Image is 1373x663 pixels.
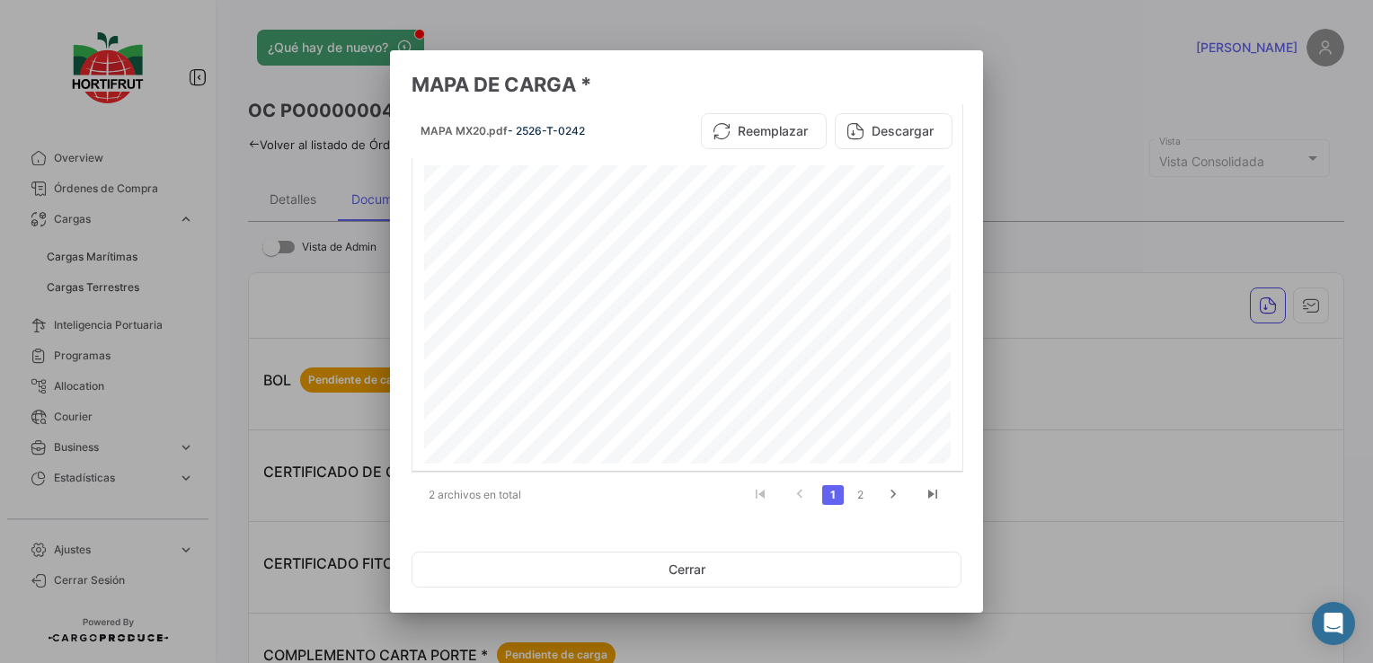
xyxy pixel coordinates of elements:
a: go to next page [876,485,910,505]
a: 1 [822,485,844,505]
h3: MAPA DE CARGA * [412,72,961,97]
a: 2 [849,485,871,505]
button: Reemplazar [701,113,827,149]
li: page 1 [819,480,846,510]
div: Abrir Intercom Messenger [1312,602,1355,645]
li: page 2 [846,480,873,510]
a: go to last page [916,485,950,505]
span: - 2526-T-0242 [508,124,585,137]
a: go to previous page [783,485,817,505]
div: 2 archivos en total [412,473,560,517]
span: MAPA MX20.pdf [421,124,508,137]
button: Cerrar [412,552,961,588]
button: Descargar [835,113,952,149]
a: go to first page [743,485,777,505]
